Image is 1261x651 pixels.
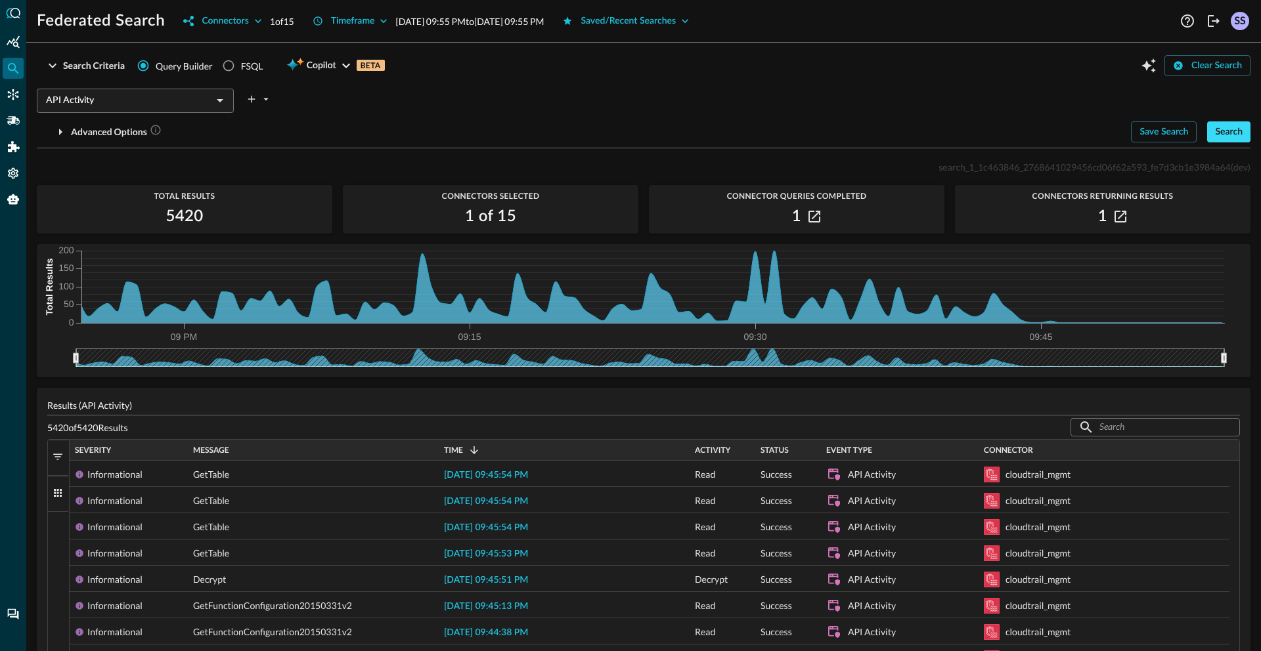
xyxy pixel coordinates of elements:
[58,262,74,273] tspan: 150
[1006,488,1071,514] div: cloudtrail_mgmt
[444,471,528,480] span: [DATE] 09:45:54 PM
[37,192,332,201] span: Total Results
[1098,206,1107,227] h2: 1
[193,566,226,593] span: Decrypt
[984,467,1000,482] svg: Amazon Security Lake
[761,593,792,619] span: Success
[193,619,352,645] span: GetFunctionConfiguration20150331v2
[939,161,1230,173] span: search_1_1c463846_2768641029456cd06f62a593_fe7d3cb1e3984a64
[465,206,516,227] h2: 1 of 15
[1164,55,1250,76] button: Clear Search
[166,206,203,227] h2: 5420
[87,514,143,540] div: Informational
[3,136,24,157] div: Addons
[848,619,896,645] div: API Activity
[984,519,1000,535] svg: Amazon Security Lake
[343,192,638,201] span: Connectors Selected
[695,619,715,645] span: Read
[1029,331,1052,342] tspan: 09:45
[3,31,24,52] div: Summary Insights
[761,488,792,514] span: Success
[278,55,392,76] button: CopilotBETA
[826,446,872,455] span: Event Type
[848,593,896,619] div: API Activity
[1215,124,1243,140] div: Search
[743,331,766,342] tspan: 09:30
[1006,540,1071,566] div: cloudtrail_mgmt
[357,60,385,71] p: BETA
[761,514,792,540] span: Success
[761,461,792,488] span: Success
[37,121,169,142] button: Advanced Options
[3,163,24,184] div: Settings
[64,299,74,309] tspan: 50
[1139,124,1188,140] div: Save Search
[87,488,143,514] div: Informational
[87,566,143,593] div: Informational
[193,593,352,619] span: GetFunctionConfiguration20150331v2
[87,540,143,566] div: Informational
[1006,593,1071,619] div: cloudtrail_mgmt
[1138,55,1159,76] button: Open Query Copilot
[3,604,24,625] div: Chat
[848,514,896,540] div: API Activity
[3,189,24,210] div: Query Agent
[444,497,528,506] span: [DATE] 09:45:54 PM
[1006,514,1071,540] div: cloudtrail_mgmt
[761,619,792,645] span: Success
[87,619,143,645] div: Informational
[792,206,801,227] h2: 1
[3,110,24,131] div: Pipelines
[193,461,229,488] span: GetTable
[695,593,715,619] span: Read
[87,593,143,619] div: Informational
[761,540,792,566] span: Success
[848,461,896,488] div: API Activity
[171,331,197,342] tspan: 09 PM
[1207,121,1250,142] button: Search
[63,58,125,74] div: Search Criteria
[695,566,728,593] span: Decrypt
[1131,121,1197,142] button: Save Search
[444,446,463,455] span: Time
[1231,12,1249,30] div: SS
[848,488,896,514] div: API Activity
[848,540,896,566] div: API Activity
[37,55,133,76] button: Search Criteria
[444,628,528,637] span: [DATE] 09:44:38 PM
[307,58,336,74] span: Copilot
[202,13,248,30] div: Connectors
[761,446,789,455] span: Status
[695,488,715,514] span: Read
[156,59,213,73] span: Query Builder
[1177,10,1198,31] button: Help
[1231,161,1250,173] span: (dev)
[58,245,74,255] tspan: 200
[175,10,269,31] button: Connectors
[211,91,229,110] button: Open
[984,598,1000,614] svg: Amazon Security Lake
[71,124,162,140] div: Advanced Options
[1006,619,1071,645] div: cloudtrail_mgmt
[1099,415,1210,439] input: Search
[47,421,128,434] p: 5420 of 5420 Results
[848,566,896,593] div: API Activity
[305,10,396,31] button: Timeframe
[695,461,715,488] span: Read
[444,602,528,611] span: [DATE] 09:45:13 PM
[69,317,74,327] tspan: 0
[1203,10,1224,31] button: Logout
[444,523,528,532] span: [DATE] 09:45:54 PM
[458,331,481,342] tspan: 09:15
[984,545,1000,561] svg: Amazon Security Lake
[87,461,143,488] div: Informational
[984,493,1000,509] svg: Amazon Security Lake
[37,10,165,31] h1: Federated Search
[444,549,528,558] span: [DATE] 09:45:53 PM
[554,10,697,31] button: Saved/Recent Searches
[581,13,676,30] div: Saved/Recent Searches
[41,93,208,109] input: Select an Event Type
[649,192,944,201] span: Connector Queries Completed
[270,14,294,28] p: 1 of 15
[395,14,544,28] p: [DATE] 09:55 PM to [DATE] 09:55 PM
